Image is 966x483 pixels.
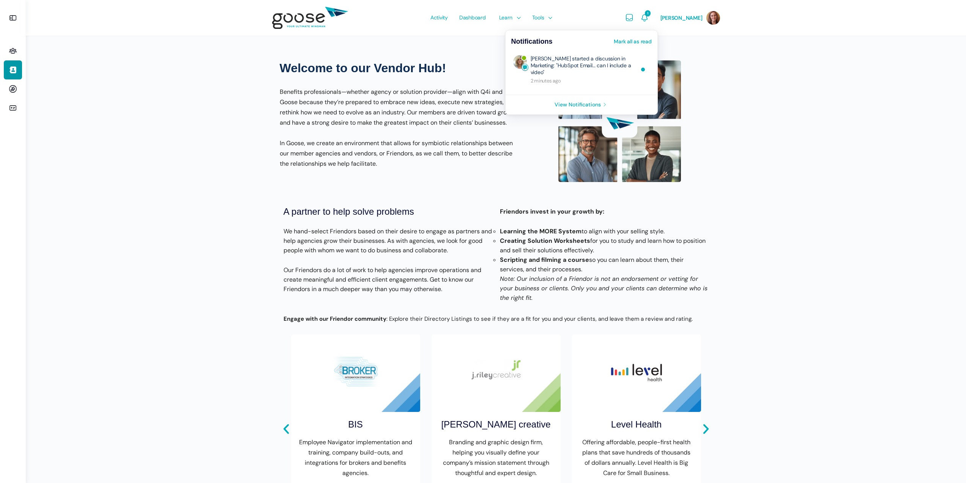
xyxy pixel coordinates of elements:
img: Profile Photo [513,55,527,69]
strong: Engage with our Friendor community [284,315,386,323]
li: so you can learn about them, their services, and their processes. [500,255,709,274]
p: Branding and graphic design firm, helping you visually define your company’s mission statement th... [439,437,553,478]
h1: Welcome to our Vendor Hub! [280,60,518,76]
em: Note: Our inclusion of a Friendor is not an endorsement or vetting for your business or clients. ... [500,275,708,302]
h2: Level Health [611,418,662,431]
li: to align with your selling style. [500,226,709,236]
a: View Notifications [506,95,657,114]
strong: Learning the MORE System [500,227,581,235]
strong: Scripting and filming a course [500,256,589,264]
p: : Explore their Directory Listings to see if they are a fit for you and your clients, and leave t... [284,314,697,324]
p: We hand-select Friendors based on their desire to engage as partners and help agencies grow their... [284,226,492,255]
span: [PERSON_NAME] [660,14,703,21]
p: Offering affordable, people-first health plans that save hundreds of thousands of dollars annuall... [580,437,693,478]
p: Employee Navigator implementation and training, company build-outs, and integrations for brokers ... [299,437,413,478]
strong: Creating Solution Worksheets [500,237,590,245]
div: Previous slide [280,423,293,435]
b: A partner to help solve problems [284,206,414,217]
div: Next slide [700,423,712,435]
strong: Friendors invest in your growth by: [500,207,604,215]
span: 1 [645,10,650,16]
li: for you to study and learn how to position and sell their solutions effectively. [500,236,709,255]
p: Benefits professionals—whether agency or solution provider—align with Q4i and Goose because they’... [280,87,518,128]
p: In Goose, we create an environment that allows for symbiotic relationships between our member age... [280,138,518,169]
h2: [PERSON_NAME] creative [441,418,550,431]
p: Our Friendors do a lot of work to help agencies improve operations and create meaningful and effi... [284,265,492,294]
h2: BIS [348,418,363,431]
h2: Notifications [511,38,553,45]
a: Mark all as read [614,39,651,44]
